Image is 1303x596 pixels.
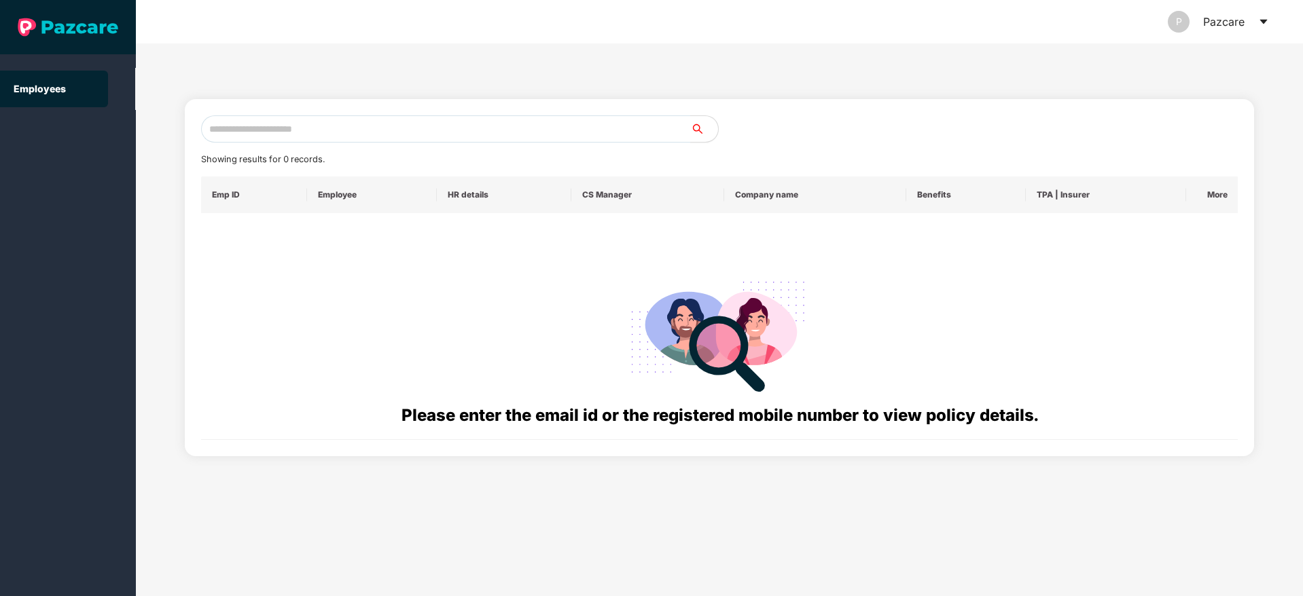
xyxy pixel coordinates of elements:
[1186,176,1238,213] th: More
[1258,16,1269,27] span: caret-down
[437,176,571,213] th: HR details
[724,176,906,213] th: Company name
[14,83,66,94] a: Employees
[401,405,1038,425] span: Please enter the email id or the registered mobile number to view policy details.
[690,124,718,134] span: search
[906,176,1026,213] th: Benefits
[622,265,817,403] img: svg+xml;base64,PHN2ZyB4bWxucz0iaHR0cDovL3d3dy53My5vcmcvMjAwMC9zdmciIHdpZHRoPSIyODgiIGhlaWdodD0iMj...
[1026,176,1186,213] th: TPA | Insurer
[307,176,437,213] th: Employee
[571,176,724,213] th: CS Manager
[1176,11,1182,33] span: P
[690,115,719,143] button: search
[201,154,325,164] span: Showing results for 0 records.
[201,176,308,213] th: Emp ID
